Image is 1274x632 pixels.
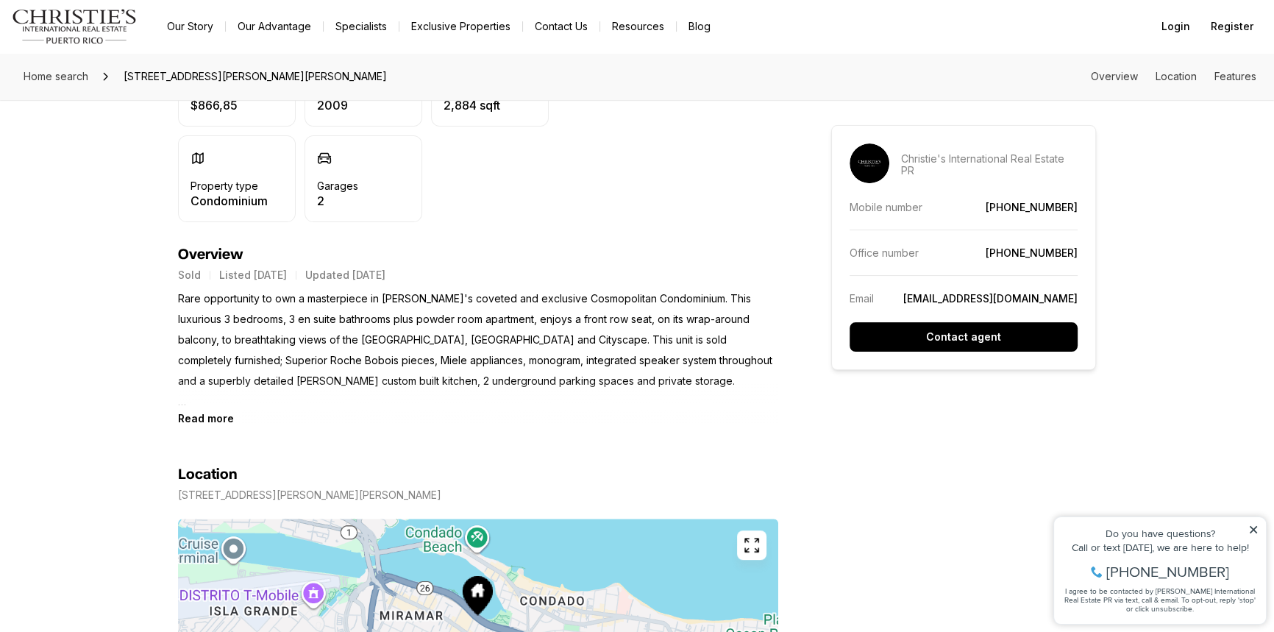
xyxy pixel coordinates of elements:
p: 2 [317,195,358,207]
p: Office number [850,246,919,259]
span: I agree to be contacted by [PERSON_NAME] International Real Estate PR via text, call & email. To ... [18,90,210,118]
h4: Overview [178,246,778,263]
button: Register [1202,12,1262,41]
button: Login [1153,12,1199,41]
a: Our Advantage [226,16,323,37]
a: [EMAIL_ADDRESS][DOMAIN_NAME] [903,292,1078,305]
p: 2009 [317,99,348,111]
span: Login [1161,21,1190,32]
a: Skip to: Features [1214,70,1256,82]
a: [PHONE_NUMBER] [986,246,1078,259]
p: [STREET_ADDRESS][PERSON_NAME][PERSON_NAME] [178,489,441,501]
p: Rare opportunity to own a masterpiece in [PERSON_NAME]'s coveted and exclusive Cosmopolitan Condo... [178,288,778,412]
a: Specialists [324,16,399,37]
a: Home search [18,65,94,88]
p: Sold [178,269,201,281]
span: [PHONE_NUMBER] [60,69,183,84]
img: logo [12,9,138,44]
p: Email [850,292,874,305]
p: Listed [DATE] [219,269,287,281]
button: Contact agent [850,322,1078,352]
p: Mobile number [850,201,922,213]
nav: Page section menu [1091,71,1256,82]
p: Contact agent [926,331,1001,343]
h4: Location [178,466,238,483]
a: Our Story [155,16,225,37]
span: Home search [24,70,88,82]
p: $866,85 [191,99,257,111]
a: Skip to: Location [1156,70,1197,82]
span: Register [1211,21,1253,32]
p: Updated [DATE] [305,269,385,281]
p: Condominium [191,195,268,207]
div: Do you have questions? [15,33,213,43]
p: Christie's International Real Estate PR [901,153,1078,177]
a: Exclusive Properties [399,16,522,37]
button: Contact Us [523,16,599,37]
span: [STREET_ADDRESS][PERSON_NAME][PERSON_NAME] [118,65,393,88]
a: [PHONE_NUMBER] [986,201,1078,213]
p: Garages [317,180,358,192]
a: Blog [677,16,722,37]
button: Read more [178,412,234,425]
div: Call or text [DATE], we are here to help! [15,47,213,57]
p: Property type [191,180,258,192]
p: 2,884 sqft [444,99,509,111]
a: Skip to: Overview [1091,70,1138,82]
a: Resources [600,16,676,37]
